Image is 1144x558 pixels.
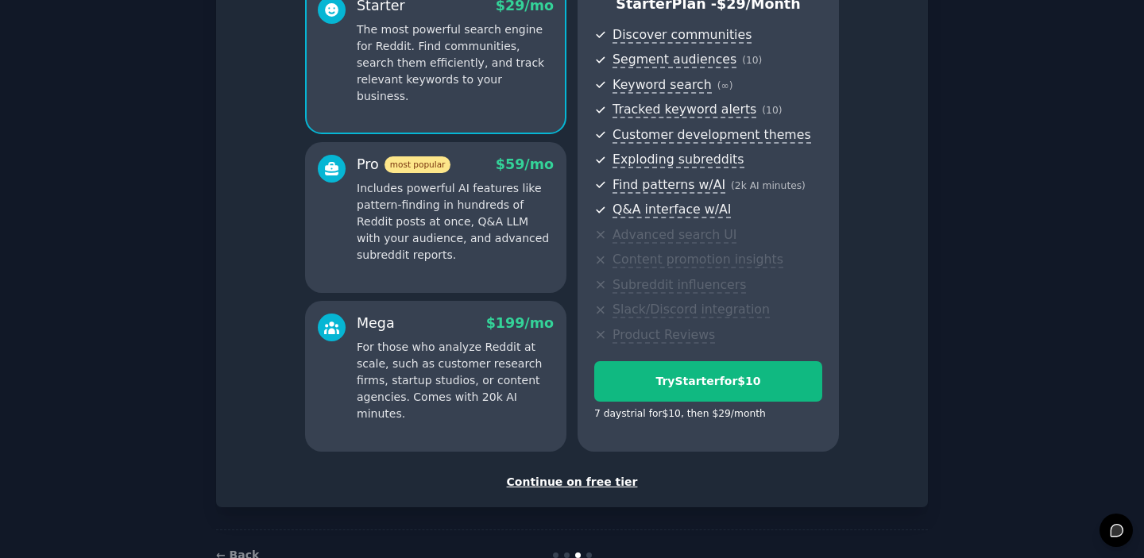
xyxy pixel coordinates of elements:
span: ( 10 ) [762,105,782,116]
span: Exploding subreddits [613,152,744,168]
span: Subreddit influencers [613,277,746,294]
button: TryStarterfor$10 [594,361,822,402]
span: Keyword search [613,77,712,94]
span: ( 10 ) [742,55,762,66]
span: Advanced search UI [613,227,736,244]
div: Pro [357,155,450,175]
p: Includes powerful AI features like pattern-finding in hundreds of Reddit posts at once, Q&A LLM w... [357,180,554,264]
span: Tracked keyword alerts [613,102,756,118]
div: Try Starter for $10 [595,373,821,390]
div: 7 days trial for $10 , then $ 29 /month [594,407,766,421]
span: Content promotion insights [613,252,783,268]
span: Slack/Discord integration [613,302,770,318]
span: $ 59 /mo [496,156,554,172]
span: Q&A interface w/AI [613,202,731,218]
p: For those who analyze Reddit at scale, such as customer research firms, startup studios, or conte... [357,339,554,422]
span: most popular [385,156,451,173]
span: ( ∞ ) [717,80,733,91]
span: $ 199 /mo [486,315,554,331]
span: Segment audiences [613,52,736,68]
span: Customer development themes [613,127,811,144]
span: ( 2k AI minutes ) [731,180,806,191]
span: Find patterns w/AI [613,177,725,194]
p: The most powerful search engine for Reddit. Find communities, search them efficiently, and track ... [357,21,554,105]
div: Mega [357,314,395,333]
div: Continue on free tier [233,474,911,491]
span: Discover communities [613,27,752,44]
span: Product Reviews [613,327,715,344]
